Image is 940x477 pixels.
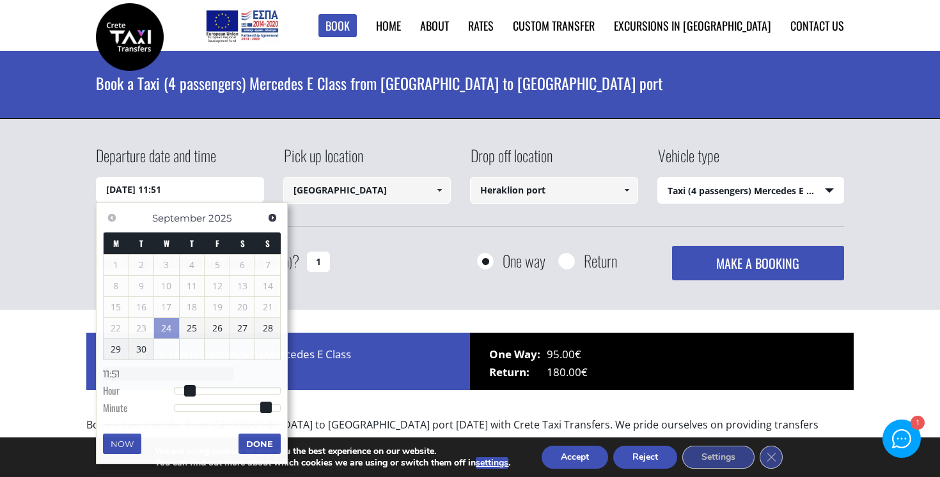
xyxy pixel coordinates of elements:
[190,237,194,250] span: Thursday
[230,255,255,275] span: 6
[129,318,154,338] span: 23
[614,17,771,34] a: Excursions in [GEOGRAPHIC_DATA]
[180,318,205,338] a: 25
[205,318,230,338] a: 26
[230,297,255,317] span: 20
[420,17,449,34] a: About
[205,297,230,317] span: 19
[107,213,117,223] span: Previous
[470,177,638,204] input: Select drop-off location
[682,446,755,469] button: Settings
[468,17,494,34] a: Rates
[104,255,129,275] span: 1
[139,237,143,250] span: Tuesday
[205,255,230,275] span: 5
[255,297,280,317] span: 21
[255,255,280,275] span: 7
[542,446,608,469] button: Accept
[267,213,278,223] span: Next
[103,401,174,418] dt: Minute
[86,333,470,390] div: Price for 1 x Taxi (4 passengers) Mercedes E Class
[152,212,206,224] span: September
[230,276,255,296] span: 13
[376,17,401,34] a: Home
[154,276,179,296] span: 10
[215,237,219,250] span: Friday
[230,318,255,338] a: 27
[129,339,154,360] a: 30
[657,144,719,177] label: Vehicle type
[96,3,164,71] img: Crete Taxi Transfers | Book a Taxi transfer from Rethymnon city to Heraklion port | Crete Taxi Tr...
[265,237,270,250] span: Sunday
[613,446,677,469] button: Reject
[672,246,844,280] button: MAKE A BOOKING
[180,255,205,275] span: 4
[513,17,595,34] a: Custom Transfer
[584,253,617,269] label: Return
[103,384,174,400] dt: Hour
[240,237,245,250] span: Saturday
[489,363,547,381] span: Return:
[283,177,451,204] input: Select pickup location
[96,51,844,115] h1: Book a Taxi (4 passengers) Mercedes E Class from [GEOGRAPHIC_DATA] to [GEOGRAPHIC_DATA] port
[318,14,357,38] a: Book
[154,318,179,338] a: 24
[96,144,216,177] label: Departure date and time
[470,144,552,177] label: Drop off location
[104,297,129,317] span: 15
[104,339,129,360] a: 29
[476,457,508,469] button: settings
[154,255,179,275] span: 3
[96,29,164,42] a: Crete Taxi Transfers | Book a Taxi transfer from Rethymnon city to Heraklion port | Crete Taxi Tr...
[489,345,547,363] span: One Way:
[180,297,205,317] span: 18
[103,209,120,227] a: Previous
[658,178,844,204] span: Taxi (4 passengers) Mercedes E Class
[204,6,280,45] img: e-bannersEUERDF180X90.jpg
[255,318,280,338] a: 28
[205,276,230,296] span: 12
[470,333,854,390] div: 95.00€ 180.00€
[910,417,923,430] div: 1
[155,446,510,457] p: We are using cookies to give you the best experience on our website.
[129,276,154,296] span: 9
[113,237,119,250] span: Monday
[255,276,280,296] span: 14
[129,297,154,317] span: 16
[155,457,510,469] p: You can find out more about which cookies we are using or switch them off in .
[180,276,205,296] span: 11
[790,17,844,34] a: Contact us
[760,446,783,469] button: Close GDPR Cookie Banner
[263,209,281,227] a: Next
[104,318,129,338] span: 22
[103,434,141,454] button: Now
[154,297,179,317] span: 17
[616,177,637,204] a: Show All Items
[104,276,129,296] span: 8
[208,212,231,224] span: 2025
[503,253,545,269] label: One way
[164,237,169,250] span: Wednesday
[283,144,363,177] label: Pick up location
[239,434,281,454] button: Done
[129,255,154,275] span: 2
[429,177,450,204] a: Show All Items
